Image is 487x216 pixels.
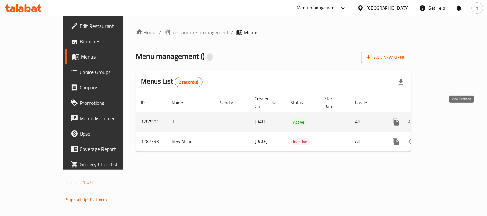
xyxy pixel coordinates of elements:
[80,37,139,45] span: Branches
[244,29,259,36] span: Menus
[175,79,202,85] span: 2 record(s)
[80,99,139,107] span: Promotions
[136,29,411,36] nav: breadcrumb
[65,80,144,95] a: Coupons
[383,93,455,112] th: Actions
[388,114,404,130] button: more
[80,68,139,76] span: Choice Groups
[388,134,404,149] button: more
[393,74,409,90] div: Export file
[136,29,157,36] a: Home
[66,195,107,204] a: Support.OpsPlatform
[159,29,161,36] li: /
[65,64,144,80] a: Choice Groups
[355,99,376,106] span: Locale
[65,141,144,157] a: Coverage Report
[220,99,242,106] span: Vendor
[136,112,167,132] td: 1287901
[167,132,215,151] td: New Menu
[175,77,203,87] div: Total records count
[164,29,229,36] a: Restaurants management
[255,137,268,145] span: [DATE]
[65,111,144,126] a: Menu disclaimer
[172,29,229,36] span: Restaurants management
[136,93,455,152] table: enhanced table
[255,118,268,126] span: [DATE]
[80,22,139,30] span: Edit Restaurant
[291,138,310,145] span: Inactive
[136,132,167,151] td: 1287293
[136,49,205,63] span: Menu management ( )
[141,77,203,87] h2: Menus List
[404,114,419,130] button: Change Status
[255,95,278,110] span: Created On
[65,126,144,141] a: Upsell
[172,99,192,106] span: Name
[350,132,383,151] td: All
[65,95,144,111] a: Promotions
[66,178,82,187] span: Version:
[231,29,234,36] li: /
[65,49,144,64] a: Menus
[291,119,307,126] span: Active
[80,145,139,153] span: Coverage Report
[65,157,144,172] a: Grocery Checklist
[476,4,479,12] span: h
[291,99,312,106] span: Status
[80,161,139,168] span: Grocery Checklist
[81,53,139,61] span: Menus
[367,4,409,12] div: [GEOGRAPHIC_DATA]
[319,132,350,151] td: -
[83,178,93,187] span: 1.0.0
[141,99,153,106] span: ID
[297,4,336,12] div: Menu-management
[361,52,411,63] button: Add New Menu
[65,18,144,34] a: Edit Restaurant
[350,112,383,132] td: All
[66,189,96,197] span: Get support on:
[80,114,139,122] span: Menu disclaimer
[65,34,144,49] a: Branches
[325,95,343,110] span: Start Date
[167,112,215,132] td: 1
[80,84,139,91] span: Coupons
[367,54,406,62] span: Add New Menu
[80,130,139,137] span: Upsell
[319,112,350,132] td: -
